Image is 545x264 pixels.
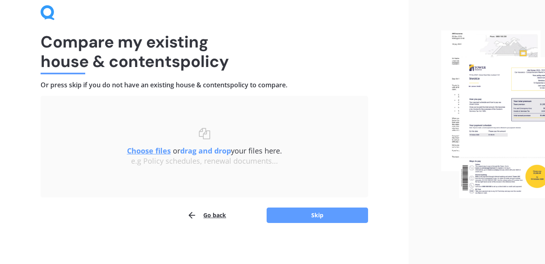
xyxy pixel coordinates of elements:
[441,30,545,198] img: files.webp
[41,32,368,71] h1: Compare my existing house & contents policy
[187,207,226,223] button: Go back
[267,208,368,223] button: Skip
[127,146,171,156] u: Choose files
[127,146,282,156] span: or your files here.
[57,157,352,166] div: e.g Policy schedules, renewal documents...
[180,146,231,156] b: drag and drop
[41,81,368,89] h4: Or press skip if you do not have an existing house & contents policy to compare.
